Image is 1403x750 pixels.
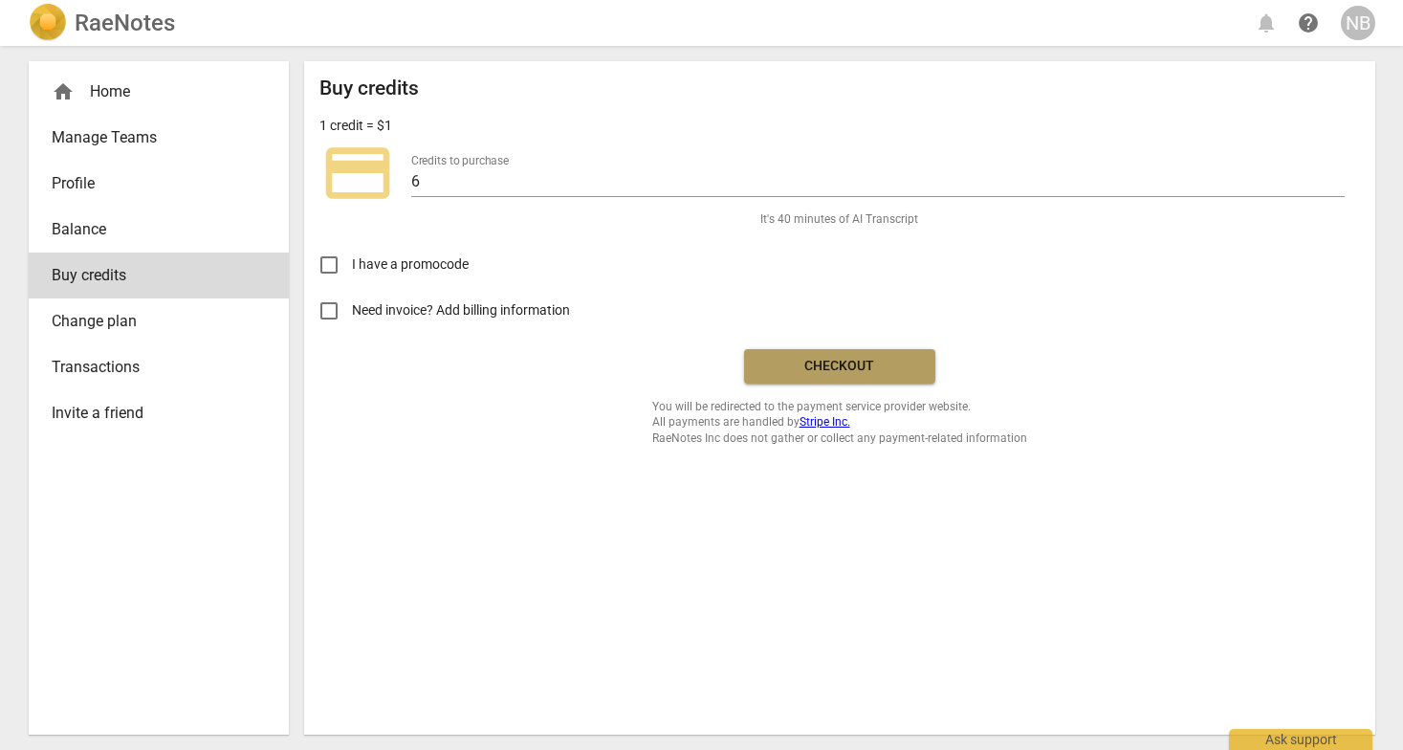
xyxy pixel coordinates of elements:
span: Change plan [52,310,251,333]
a: Balance [29,207,289,253]
a: Change plan [29,298,289,344]
a: Invite a friend [29,390,289,436]
span: Invite a friend [52,402,251,425]
a: LogoRaeNotes [29,4,175,42]
span: home [52,80,75,103]
a: Manage Teams [29,115,289,161]
p: 1 credit = $1 [319,116,392,136]
label: Credits to purchase [411,155,509,166]
h2: Buy credits [319,77,419,100]
div: Home [52,80,251,103]
img: Logo [29,4,67,42]
button: NB [1341,6,1375,40]
a: Stripe Inc. [800,415,850,429]
a: Buy credits [29,253,289,298]
span: It's 40 minutes of AI Transcript [760,211,918,228]
span: Buy credits [52,264,251,287]
h2: RaeNotes [75,10,175,36]
a: Help [1291,6,1326,40]
span: You will be redirected to the payment service provider website. All payments are handled by RaeNo... [652,399,1027,447]
div: Ask support [1229,729,1372,750]
span: Checkout [759,357,920,376]
span: help [1297,11,1320,34]
span: credit_card [319,135,396,211]
div: Home [29,69,289,115]
span: Balance [52,218,251,241]
span: I have a promocode [352,254,469,275]
button: Checkout [744,349,935,384]
a: Profile [29,161,289,207]
span: Transactions [52,356,251,379]
a: Transactions [29,344,289,390]
span: Profile [52,172,251,195]
span: Manage Teams [52,126,251,149]
span: Need invoice? Add billing information [352,300,573,320]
